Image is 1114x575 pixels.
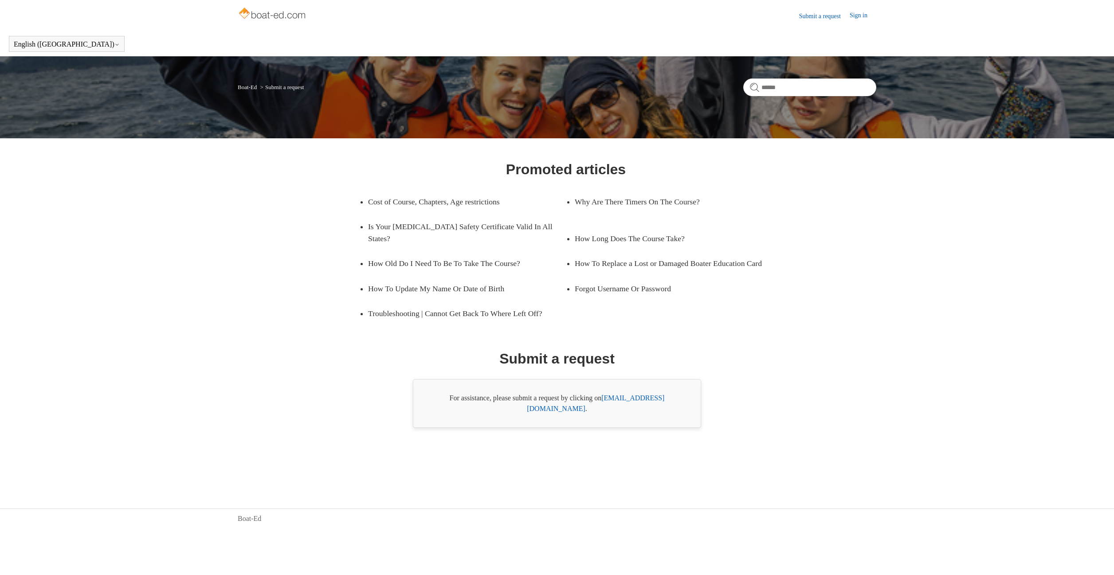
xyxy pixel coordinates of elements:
[238,513,261,524] a: Boat-Ed
[850,11,876,21] a: Sign in
[575,251,773,276] a: How To Replace a Lost or Damaged Boater Education Card
[527,394,664,412] a: [EMAIL_ADDRESS][DOMAIN_NAME]
[575,189,759,214] a: Why Are There Timers On The Course?
[368,301,566,326] a: Troubleshooting | Cannot Get Back To Where Left Off?
[238,84,257,90] a: Boat-Ed
[238,5,308,23] img: Boat-Ed Help Center home page
[743,78,876,96] input: Search
[499,348,615,369] h1: Submit a request
[14,40,120,48] button: English ([GEOGRAPHIC_DATA])
[238,84,259,90] li: Boat-Ed
[1084,545,1107,568] div: Live chat
[368,276,553,301] a: How To Update My Name Or Date of Birth
[259,84,304,90] li: Submit a request
[799,12,850,21] a: Submit a request
[368,251,553,276] a: How Old Do I Need To Be To Take The Course?
[413,379,701,428] div: For assistance, please submit a request by clicking on .
[575,226,759,251] a: How Long Does The Course Take?
[575,276,759,301] a: Forgot Username Or Password
[506,159,626,180] h1: Promoted articles
[368,189,553,214] a: Cost of Course, Chapters, Age restrictions
[368,214,566,251] a: Is Your [MEDICAL_DATA] Safety Certificate Valid In All States?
